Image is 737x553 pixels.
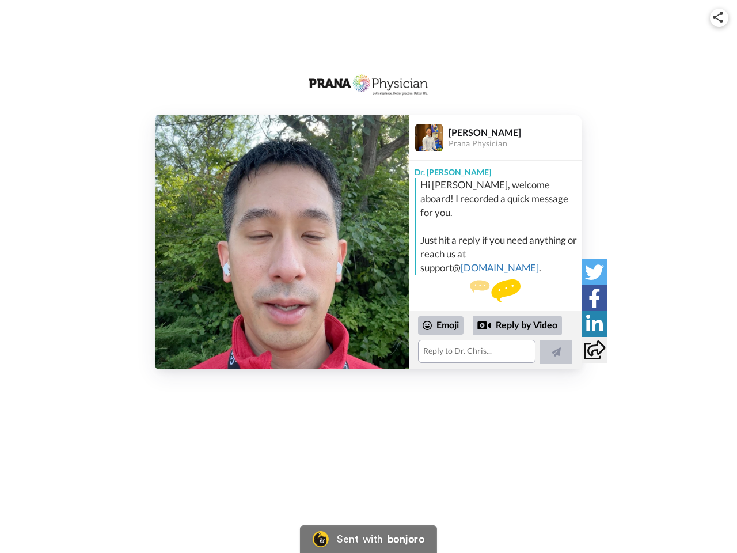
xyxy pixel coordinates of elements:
a: [DOMAIN_NAME] [461,262,539,274]
img: ic_share.svg [713,12,723,23]
div: Dr. [PERSON_NAME] [409,161,582,178]
img: Prana Physician logo [305,73,432,98]
img: message.svg [470,279,521,302]
div: [PERSON_NAME] [449,127,581,138]
div: Hi [PERSON_NAME], welcome aboard! I recorded a quick message for you. Just hit a reply if you nee... [420,178,579,275]
div: Send Dr. [PERSON_NAME] a reply. [409,279,582,321]
div: Reply by Video [473,316,562,335]
div: Prana Physician [449,139,581,149]
img: Profile Image [415,124,443,151]
div: Reply by Video [477,319,491,332]
img: 365b7eeb-265b-4ca5-98b1-850f3941f365-thumb.jpg [155,115,409,369]
div: Emoji [418,316,464,335]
